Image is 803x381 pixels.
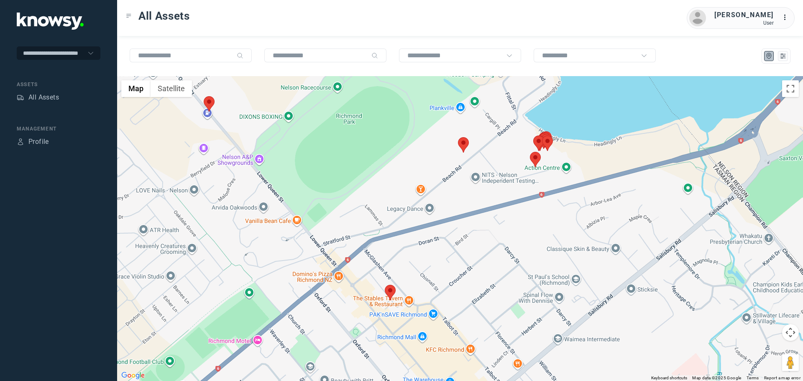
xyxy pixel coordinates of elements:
[28,92,59,102] div: All Assets
[138,8,190,23] span: All Assets
[764,376,800,380] a: Report a map error
[371,52,378,59] div: Search
[747,376,759,380] a: Terms (opens in new tab)
[779,52,787,60] div: List
[692,376,741,380] span: Map data ©2025 Google
[237,52,243,59] div: Search
[119,370,147,381] a: Open this area in Google Maps (opens a new window)
[714,20,774,26] div: User
[782,13,792,24] div: :
[17,13,84,30] img: Application Logo
[17,94,24,101] div: Assets
[151,80,192,97] button: Show satellite imagery
[17,81,100,88] div: Assets
[121,80,151,97] button: Show street map
[765,52,773,60] div: Map
[714,10,774,20] div: [PERSON_NAME]
[17,92,59,102] a: AssetsAll Assets
[17,138,24,146] div: Profile
[17,125,100,133] div: Management
[782,80,799,97] button: Toggle fullscreen view
[782,354,799,371] button: Drag Pegman onto the map to open Street View
[651,375,687,381] button: Keyboard shortcuts
[783,14,791,20] tspan: ...
[689,10,706,26] img: avatar.png
[17,137,49,147] a: ProfileProfile
[782,324,799,341] button: Map camera controls
[782,13,792,23] div: :
[119,370,147,381] img: Google
[126,13,132,19] div: Toggle Menu
[28,137,49,147] div: Profile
